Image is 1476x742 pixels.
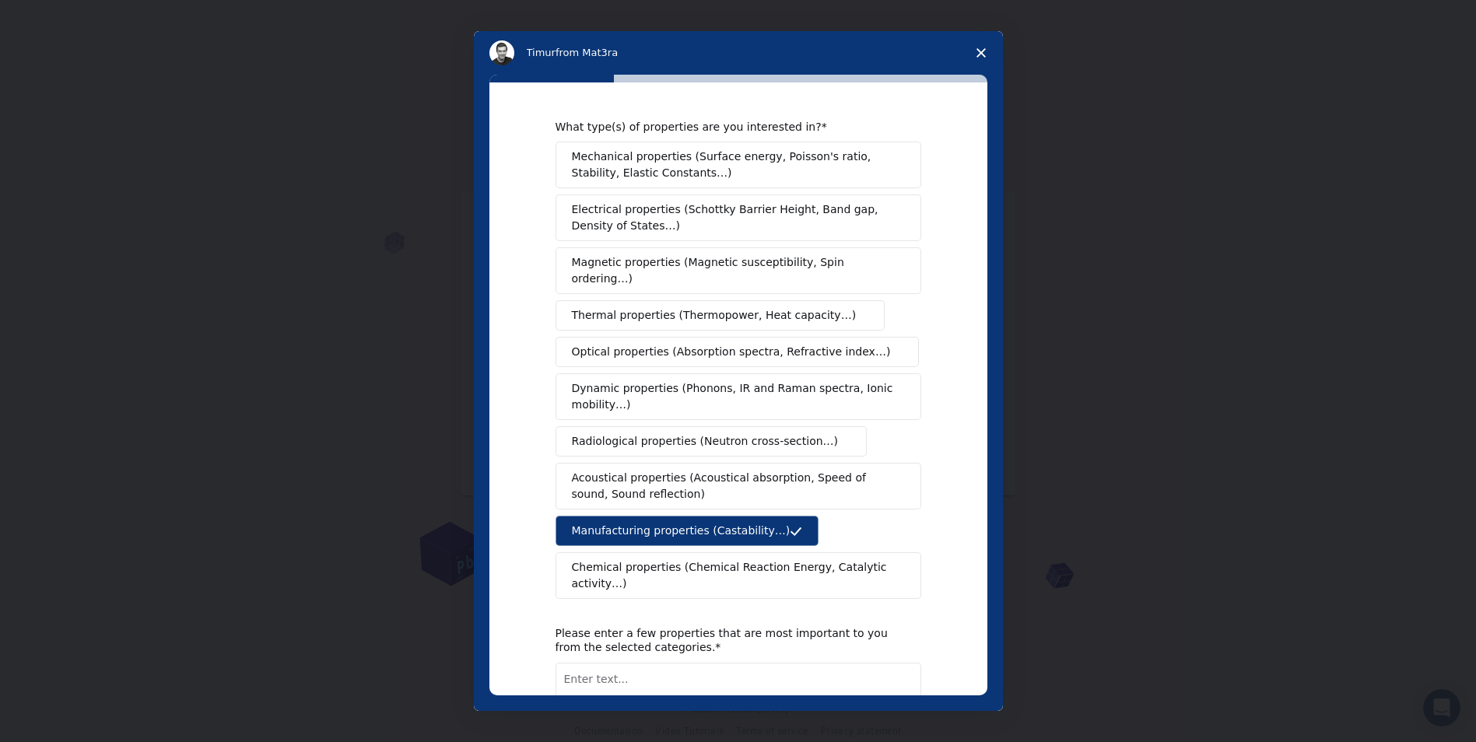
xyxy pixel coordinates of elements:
button: Radiological properties (Neutron cross-section…) [556,426,868,457]
span: Electrical properties (Schottky Barrier Height, Band gap, Density of States…) [572,201,896,234]
span: Magnetic properties (Magnetic susceptibility, Spin ordering…) [572,254,893,287]
span: from Mat3ra [556,47,618,58]
textarea: Enter text... [556,663,921,726]
img: Profile image for Timur [489,40,514,65]
span: Chemical properties (Chemical Reaction Energy, Catalytic activity…) [572,559,894,592]
span: Support [31,11,87,25]
span: Dynamic properties (Phonons, IR and Raman spectra, Ionic mobility…) [572,380,895,413]
button: Dynamic properties (Phonons, IR and Raman spectra, Ionic mobility…) [556,373,921,420]
span: Manufacturing properties (Castability…) [572,523,791,539]
span: Close survey [959,31,1003,75]
button: Thermal properties (Thermopower, Heat capacity…) [556,300,885,331]
button: Manufacturing properties (Castability…) [556,516,819,546]
button: Acoustical properties (Acoustical absorption, Speed of sound, Sound reflection) [556,463,921,509]
span: Mechanical properties (Surface energy, Poisson's ratio, Stability, Elastic Constants…) [572,149,896,181]
span: Acoustical properties (Acoustical absorption, Speed of sound, Sound reflection) [572,470,896,502]
div: Please enter a few properties that are most important to you from the selected categories. [556,626,898,654]
button: Electrical properties (Schottky Barrier Height, Band gap, Density of States…) [556,194,921,241]
span: Optical properties (Absorption spectra, Refractive index…) [572,344,891,360]
span: Radiological properties (Neutron cross-section…) [572,433,839,450]
button: Optical properties (Absorption spectra, Refractive index…) [556,337,920,367]
button: Mechanical properties (Surface energy, Poisson's ratio, Stability, Elastic Constants…) [556,142,921,188]
button: Chemical properties (Chemical Reaction Energy, Catalytic activity…) [556,552,921,599]
span: Thermal properties (Thermopower, Heat capacity…) [572,307,857,324]
button: Magnetic properties (Magnetic susceptibility, Spin ordering…) [556,247,921,294]
div: What type(s) of properties are you interested in? [556,120,898,134]
span: Timur [527,47,556,58]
